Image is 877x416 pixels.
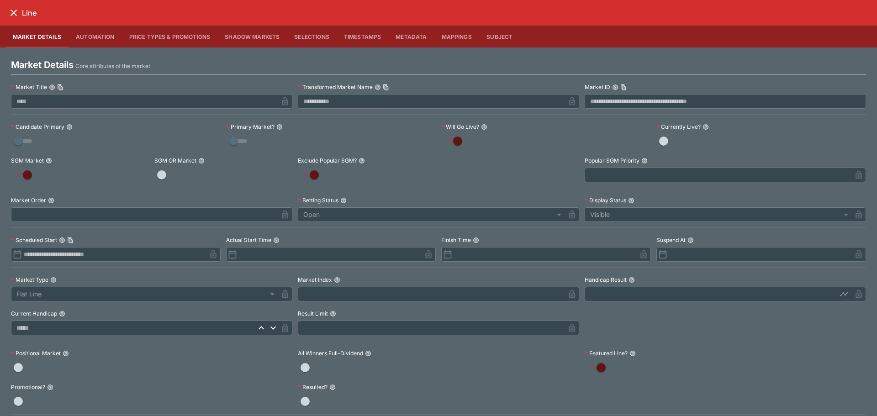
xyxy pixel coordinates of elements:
[298,196,338,204] p: Betting Status
[59,237,65,243] button: Scheduled StartCopy To Clipboard
[329,384,336,390] button: Resulted?
[585,83,610,91] p: Market ID
[298,310,328,317] p: Result Limit
[337,26,389,47] button: Timestamps
[365,350,371,357] button: All Winners Full-Dividend
[11,236,57,244] p: Scheduled Start
[11,83,47,91] p: Market Title
[5,26,69,47] button: Market Details
[226,123,275,131] p: Primary Market?
[479,26,520,47] button: Subject
[481,124,487,130] button: Will Go Live?
[298,207,565,222] div: Open
[629,350,636,357] button: Featured Line?
[629,277,635,283] button: Handicap Result
[50,277,57,283] button: Market Type
[585,207,851,222] div: Visible
[620,84,627,90] button: Copy To Clipboard
[22,8,37,18] h6: Line
[66,124,73,130] button: Candidate Primary
[298,83,373,91] p: Transformed Market Name
[226,236,271,244] p: Actual Start Time
[585,196,626,204] p: Display Status
[154,157,196,164] p: SGM OR Market
[11,383,45,391] p: Promotional?
[334,277,340,283] button: Market Index
[585,157,639,164] p: Popular SGM Priority
[11,276,48,284] p: Market Type
[287,26,337,47] button: Selections
[383,84,389,90] button: Copy To Clipboard
[656,236,686,244] p: Suspend At
[585,276,627,284] p: Handicap Result
[359,158,365,164] button: Exclude Popular SGM?
[703,124,709,130] button: Currently Live?
[69,26,122,47] button: Automation
[388,26,434,47] button: Metadata
[656,123,701,131] p: Currently Live?
[5,5,22,21] button: close
[298,157,357,164] p: Exclude Popular SGM?
[11,310,57,317] p: Current Handicap
[298,276,332,284] p: Market Index
[612,84,618,90] button: Market IDCopy To Clipboard
[298,383,328,391] p: Resulted?
[276,124,283,130] button: Primary Market?
[75,62,150,71] p: Core attributes of the market
[57,84,63,90] button: Copy To Clipboard
[217,26,287,47] button: Shadow Markets
[11,123,64,131] p: Candidate Primary
[59,311,65,317] button: Current Handicap
[47,384,53,390] button: Promotional?
[687,237,694,243] button: Suspend At
[63,350,69,357] button: Positional Market
[11,196,46,204] p: Market Order
[298,349,363,357] p: All Winners Full-Dividend
[330,311,336,317] button: Result Limit
[11,349,61,357] p: Positional Market
[198,158,205,164] button: SGM OR Market
[434,26,479,47] button: Mappings
[273,237,280,243] button: Actual Start Time
[11,287,278,301] div: Flat Line
[46,158,52,164] button: SGM Market
[48,197,54,204] button: Market Order
[585,349,628,357] p: Featured Line?
[628,197,634,204] button: Display Status
[375,84,381,90] button: Transformed Market NameCopy To Clipboard
[441,123,479,131] p: Will Go Live?
[340,197,347,204] button: Betting Status
[122,26,218,47] button: Price Types & Promotions
[49,84,55,90] button: Market TitleCopy To Clipboard
[441,236,471,244] p: Finish Time
[641,158,648,164] button: Popular SGM Priority
[11,157,44,164] p: SGM Market
[67,237,74,243] button: Copy To Clipboard
[473,237,479,243] button: Finish Time
[11,59,74,71] h4: Market Details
